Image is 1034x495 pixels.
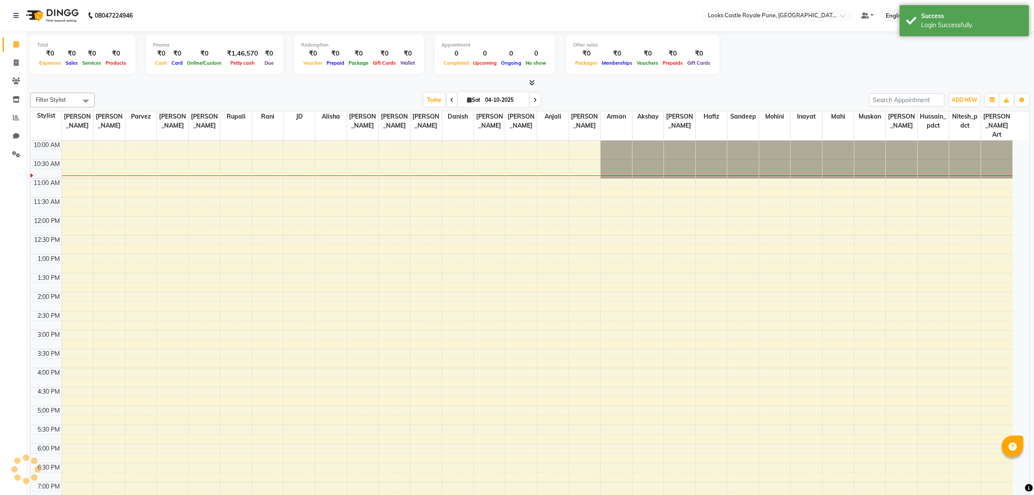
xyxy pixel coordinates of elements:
[573,49,600,59] div: ₹0
[398,49,417,59] div: ₹0
[301,49,324,59] div: ₹0
[36,273,62,282] div: 1:30 PM
[474,111,505,131] span: [PERSON_NAME]
[153,60,169,66] span: Cash
[220,111,252,122] span: Rupali
[949,111,981,131] span: Nitesh_pdct
[727,111,759,122] span: Sandeep
[854,111,886,122] span: Muskan
[36,482,62,491] div: 7:00 PM
[523,49,548,59] div: 0
[465,97,483,103] span: Sat
[822,111,854,122] span: Mahi
[80,49,103,59] div: ₹0
[153,49,169,59] div: ₹0
[424,93,445,107] span: Today
[660,60,685,66] span: Prepaids
[573,60,600,66] span: Packages
[921,12,1022,21] div: Success
[569,111,601,131] span: [PERSON_NAME]
[442,49,471,59] div: 0
[36,292,62,301] div: 2:00 PM
[346,60,371,66] span: Package
[685,60,713,66] span: Gift Cards
[981,111,1012,140] span: [PERSON_NAME] art
[499,49,523,59] div: 0
[189,111,220,131] span: [PERSON_NAME]
[31,111,62,120] div: Stylist
[36,387,62,396] div: 4:30 PM
[660,49,685,59] div: ₹0
[442,60,471,66] span: Completed
[301,41,417,49] div: Redemption
[22,3,81,28] img: logo
[37,60,63,66] span: Expenses
[36,311,62,320] div: 2:30 PM
[471,49,499,59] div: 0
[600,60,635,66] span: Memberships
[950,94,979,106] button: ADD NEW
[398,60,417,66] span: Wallet
[80,60,103,66] span: Services
[262,60,276,66] span: Due
[32,141,62,150] div: 10:00 AM
[869,93,944,107] input: Search Appointment
[632,111,664,122] span: Akshay
[601,111,632,122] span: Arman
[63,49,80,59] div: ₹0
[36,254,62,263] div: 1:00 PM
[63,60,80,66] span: Sales
[125,111,157,122] span: Parvez
[346,49,371,59] div: ₹0
[523,60,548,66] span: No show
[252,111,283,122] span: Rani
[324,60,346,66] span: Prepaid
[600,49,635,59] div: ₹0
[471,60,499,66] span: Upcoming
[36,444,62,453] div: 6:00 PM
[157,111,188,131] span: [PERSON_NAME]
[347,111,379,131] span: [PERSON_NAME]
[185,60,224,66] span: Online/Custom
[37,41,128,49] div: Total
[37,49,63,59] div: ₹0
[664,111,695,131] span: [PERSON_NAME]
[36,406,62,415] div: 5:00 PM
[379,111,410,131] span: [PERSON_NAME]
[301,60,324,66] span: Voucher
[32,235,62,244] div: 12:30 PM
[952,97,977,103] span: ADD NEW
[371,60,398,66] span: Gift Cards
[32,160,62,169] div: 10:30 AM
[505,111,537,131] span: [PERSON_NAME]
[262,49,277,59] div: ₹0
[442,111,473,122] span: Danish
[791,111,822,122] span: Inayat
[169,49,185,59] div: ₹0
[228,60,257,66] span: Petty cash
[573,41,713,49] div: Other sales
[36,330,62,339] div: 3:00 PM
[36,96,66,103] span: Filter Stylist
[371,49,398,59] div: ₹0
[324,49,346,59] div: ₹0
[62,111,93,131] span: [PERSON_NAME]
[499,60,523,66] span: Ongoing
[169,60,185,66] span: Card
[442,41,548,49] div: Appointment
[283,111,315,122] span: JD
[635,60,660,66] span: Vouchers
[635,49,660,59] div: ₹0
[36,463,62,472] div: 6:30 PM
[32,179,62,188] div: 11:00 AM
[921,21,1022,30] div: Login Successfully.
[886,111,917,131] span: [PERSON_NAME]
[315,111,347,122] span: Alisha
[36,368,62,377] div: 4:00 PM
[36,425,62,434] div: 5:30 PM
[32,197,62,207] div: 11:30 AM
[918,111,949,131] span: Hussain_pdct
[95,3,133,28] b: 08047224946
[537,111,569,122] span: Anjali
[483,94,526,107] input: 2025-10-04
